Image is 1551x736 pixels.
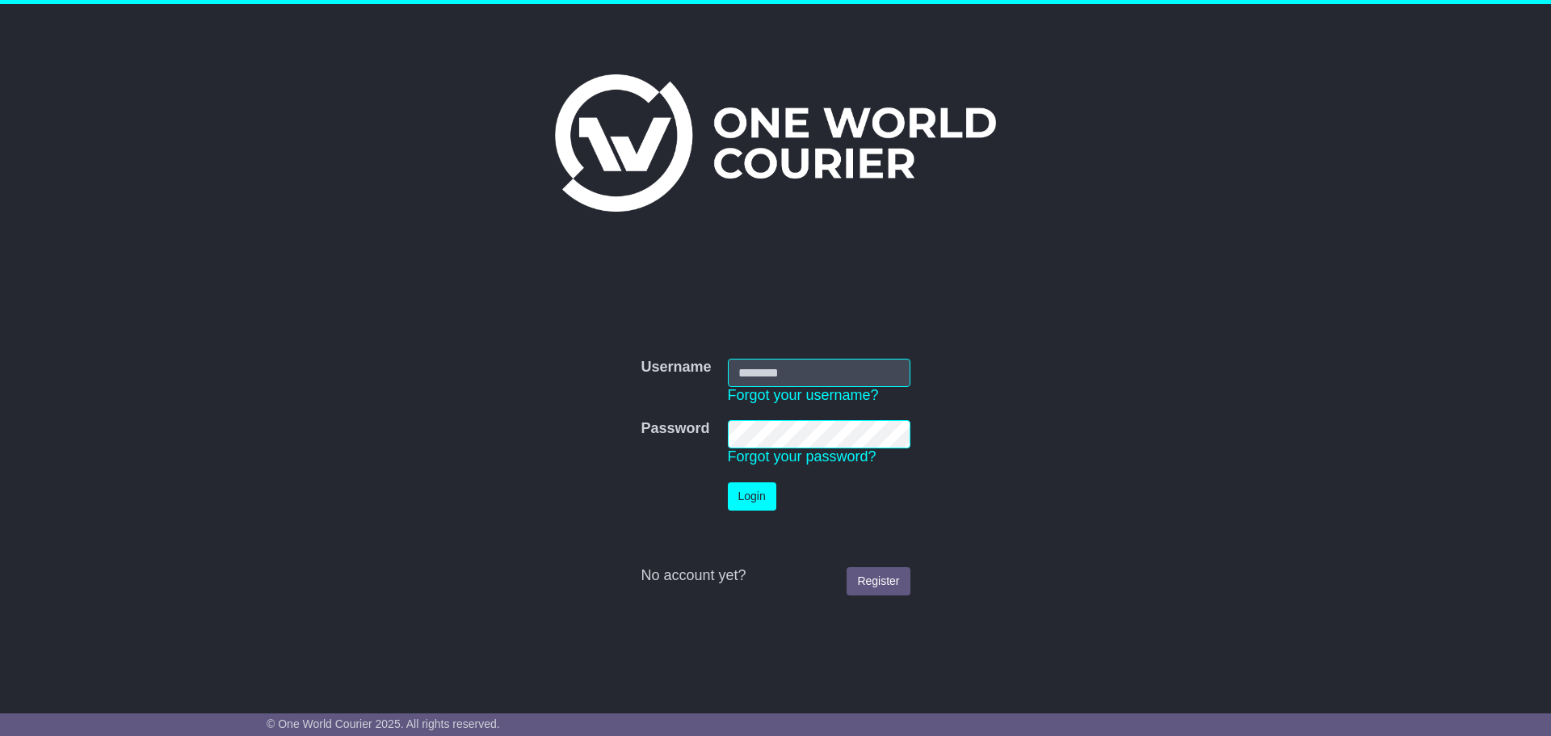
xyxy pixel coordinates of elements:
button: Login [728,482,776,511]
a: Forgot your username? [728,387,879,403]
a: Register [847,567,910,595]
label: Password [641,420,709,438]
div: No account yet? [641,567,910,585]
label: Username [641,359,711,376]
a: Forgot your password? [728,448,876,465]
span: © One World Courier 2025. All rights reserved. [267,717,500,730]
img: One World [555,74,996,212]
